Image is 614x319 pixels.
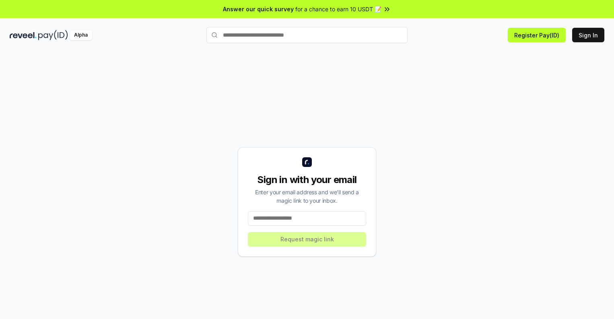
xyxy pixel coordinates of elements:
span: for a chance to earn 10 USDT 📝 [295,5,381,13]
div: Sign in with your email [248,173,366,186]
div: Alpha [70,30,92,40]
button: Register Pay(ID) [508,28,566,42]
button: Sign In [572,28,604,42]
span: Answer our quick survey [223,5,294,13]
img: pay_id [38,30,68,40]
img: logo_small [302,157,312,167]
img: reveel_dark [10,30,37,40]
div: Enter your email address and we’ll send a magic link to your inbox. [248,188,366,205]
